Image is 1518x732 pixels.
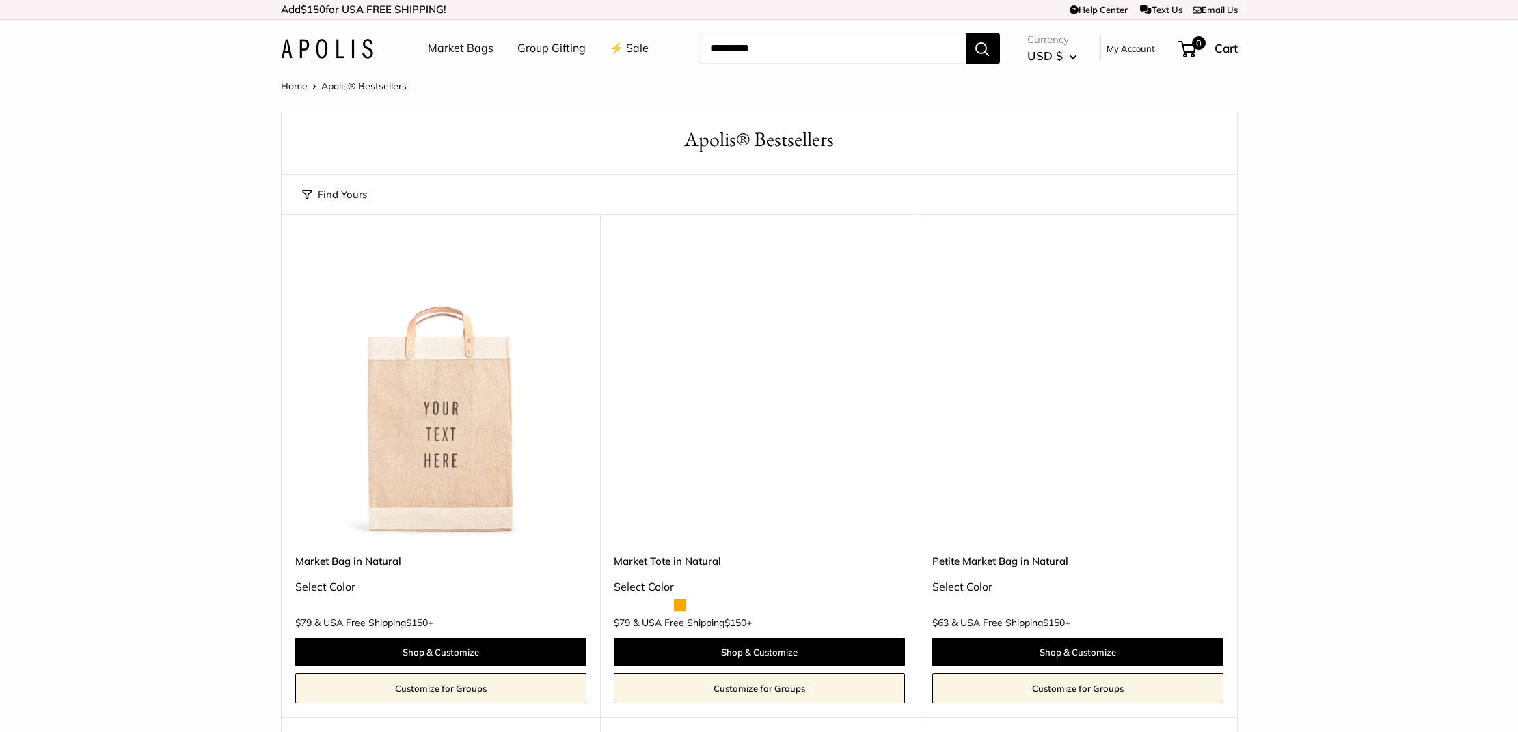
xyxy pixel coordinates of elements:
a: Customize for Groups [295,673,586,703]
span: $150 [301,3,325,16]
button: Search [966,33,1000,64]
a: Text Us [1140,4,1182,15]
span: & USA Free Shipping + [314,618,433,628]
span: $79 [295,617,312,629]
span: 0 [1191,36,1205,50]
button: Find Yours [302,185,367,204]
h1: Apolis® Bestsellers [302,125,1217,154]
a: Market Bags [428,38,493,59]
span: USD $ [1027,48,1063,63]
span: & USA Free Shipping + [633,618,752,628]
img: Apolis [281,39,373,59]
a: Home [281,80,308,92]
a: Shop & Customize [295,638,586,666]
a: Petite Market Bag in NaturalPetite Market Bag in Natural [932,249,1223,539]
a: Customize for Groups [614,673,905,703]
a: Market Bag in Natural [295,553,586,569]
a: Petite Market Bag in Natural [932,553,1223,569]
span: Apolis® Bestsellers [321,80,407,92]
div: Select Color [295,577,586,597]
a: Email Us [1193,4,1238,15]
a: Market Bag in NaturalMarket Bag in Natural [295,249,586,539]
span: Currency [1027,30,1077,49]
a: Shop & Customize [614,638,905,666]
a: description_Make it yours with custom printed text.Market Tote in Natural [614,249,905,539]
div: Select Color [614,577,905,597]
a: My Account [1107,40,1155,57]
input: Search... [700,33,966,64]
a: Customize for Groups [932,673,1223,703]
a: ⚡️ Sale [610,38,649,59]
a: Help Center [1070,4,1128,15]
span: $150 [724,617,746,629]
span: $63 [932,617,949,629]
nav: Breadcrumb [281,77,407,95]
button: USD $ [1027,45,1077,67]
a: 0 Cart [1179,38,1238,59]
span: & USA Free Shipping + [951,618,1070,628]
span: Cart [1215,41,1238,55]
img: Market Bag in Natural [295,249,586,539]
span: $150 [406,617,428,629]
a: Group Gifting [517,38,586,59]
div: Select Color [932,577,1223,597]
a: Shop & Customize [932,638,1223,666]
span: $150 [1043,617,1065,629]
a: Market Tote in Natural [614,553,905,569]
span: $79 [614,617,630,629]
